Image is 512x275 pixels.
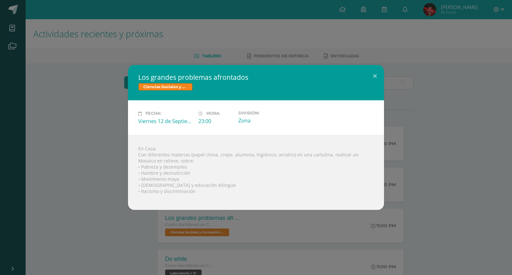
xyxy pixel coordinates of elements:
[366,65,384,87] button: Close (Esc)
[198,118,233,125] div: 23:00
[146,111,161,116] span: Fecha:
[238,111,293,115] label: División:
[138,118,193,125] div: Viernes 12 de Septiembre
[206,111,220,116] span: Hora:
[128,135,384,210] div: En Casa: Con diferentes materias (papel china, crepe, aluminio, higiénico, arcoíris) en una cartu...
[238,117,293,124] div: Zona
[138,73,374,82] h2: Los grandes problemas afrontados
[138,83,193,91] span: Ciencias Sociales y Formación Ciudadana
